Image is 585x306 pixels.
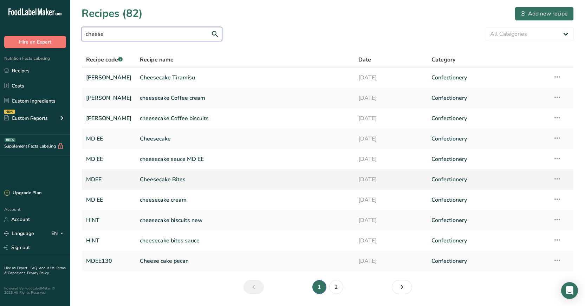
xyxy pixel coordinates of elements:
a: Cheesecake Bites [140,172,350,187]
a: Cheesecake Tiramisu [140,70,350,85]
a: Confectionery [431,152,545,167]
a: MD EE [86,131,131,146]
a: Language [4,227,34,240]
a: Confectionery [431,131,545,146]
button: Add new recipe [515,7,574,21]
a: Cheese cake pecan [140,254,350,268]
div: Upgrade Plan [4,190,41,197]
a: cheesecake bites sauce [140,233,350,248]
a: [DATE] [358,172,423,187]
a: Confectionery [431,91,545,105]
a: HINT [86,213,131,228]
a: Confectionery [431,233,545,248]
a: [DATE] [358,91,423,105]
button: Hire an Expert [4,36,66,48]
a: [DATE] [358,131,423,146]
span: Recipe name [140,56,174,64]
input: Search for recipe [82,27,222,41]
a: Confectionery [431,213,545,228]
a: [DATE] [358,70,423,85]
a: Privacy Policy [27,271,49,275]
a: Previous page [243,280,264,294]
a: Terms & Conditions . [4,266,66,275]
span: Recipe code [86,56,123,64]
a: cheesecake sauce MD EE [140,152,350,167]
div: Open Intercom Messenger [561,282,578,299]
a: [DATE] [358,213,423,228]
a: MD EE [86,193,131,207]
a: FAQ . [31,266,39,271]
div: Add new recipe [521,9,568,18]
a: MDEE [86,172,131,187]
a: HINT [86,233,131,248]
a: cheesecake Coffee cream [140,91,350,105]
a: Confectionery [431,254,545,268]
a: [PERSON_NAME] [86,70,131,85]
h1: Recipes (82) [82,6,143,21]
a: [DATE] [358,254,423,268]
span: Date [358,56,371,64]
a: Confectionery [431,111,545,126]
a: [DATE] [358,233,423,248]
span: Category [431,56,455,64]
div: Custom Reports [4,115,48,122]
a: MDEE130 [86,254,131,268]
a: Hire an Expert . [4,266,29,271]
a: Confectionery [431,70,545,85]
a: [DATE] [358,111,423,126]
a: Cheesecake [140,131,350,146]
a: [DATE] [358,193,423,207]
a: Confectionery [431,172,545,187]
div: Powered By FoodLabelMaker © 2025 All Rights Reserved [4,286,66,295]
a: cheesecake cream [140,193,350,207]
a: Next page [392,280,412,294]
a: [PERSON_NAME] [86,111,131,126]
div: EN [51,229,66,238]
a: [PERSON_NAME] [86,91,131,105]
a: [DATE] [358,152,423,167]
div: BETA [5,138,15,142]
a: Page 2. [329,280,343,294]
a: cheesecake biscuits new [140,213,350,228]
a: Confectionery [431,193,545,207]
a: About Us . [39,266,56,271]
a: MD EE [86,152,131,167]
a: cheesecake Coffee biscuits [140,111,350,126]
div: NEW [4,110,15,114]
